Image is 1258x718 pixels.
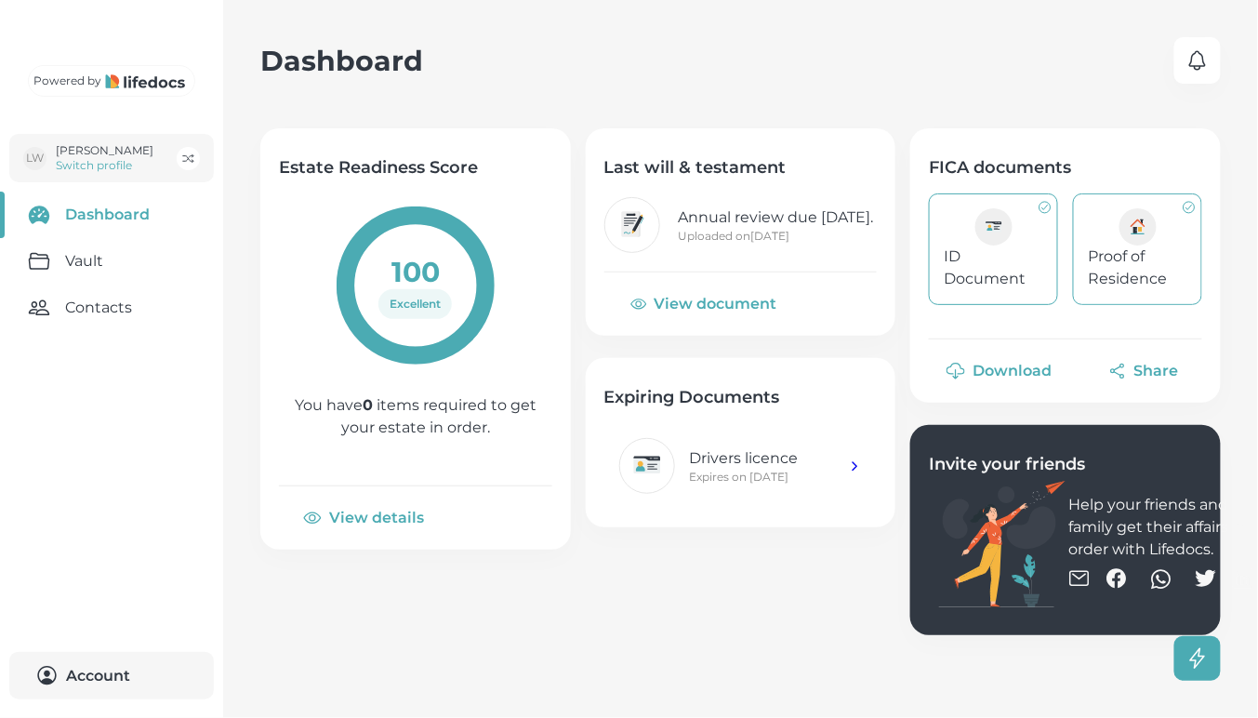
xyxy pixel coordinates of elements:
p: Help your friends and family get their affairs in order with Lifedocs. [1068,494,1254,561]
p: Expires on [DATE] [690,470,849,485]
p: Drivers licence [690,447,849,470]
b: 0 [363,396,373,414]
button: facebook [1106,561,1128,598]
button: Account [9,652,214,699]
a: Drivers licenceExpires on [DATE] [604,431,878,501]
h4: Invite your friends [929,453,1202,475]
h4: Last will & testament [604,156,878,179]
a: ID Document [929,193,1058,305]
span: Excellent [378,297,452,312]
button: View document [604,282,805,326]
h2: 100 [391,255,440,289]
h4: Expiring Documents [604,386,878,408]
button: email [1068,561,1091,598]
a: Powered by [28,65,195,97]
p: Annual review due [DATE]. [679,206,874,229]
p: ID Document [944,246,1043,290]
h4: Estate Readiness Score [279,156,552,179]
p: Uploaded on [DATE] [679,229,874,244]
button: LW[PERSON_NAME]Switch profile [9,134,214,182]
p: [PERSON_NAME] [56,143,153,158]
div: LW [23,147,46,170]
button: Share [1088,349,1202,393]
button: twitter [1195,561,1217,598]
p: You have items required to get your estate in order. [279,394,552,439]
h4: FICA documents [929,156,1202,179]
button: Download [929,349,1073,393]
p: Proof of Residence [1088,246,1187,290]
button: linkedin [1232,561,1254,598]
button: View details [279,496,452,540]
p: Switch profile [56,158,153,173]
a: Proof of Residence [1073,193,1202,305]
h2: Dashboard [260,44,423,78]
